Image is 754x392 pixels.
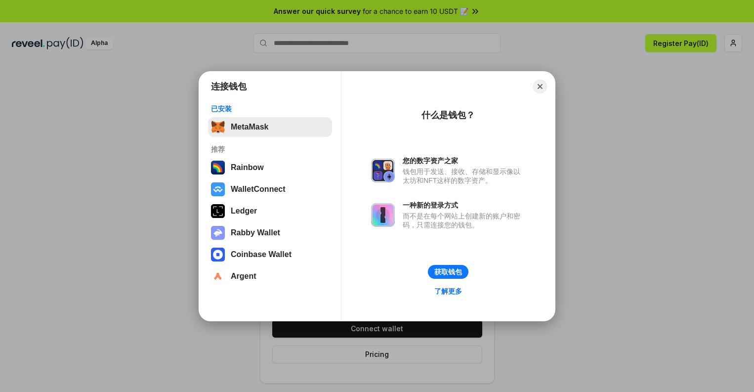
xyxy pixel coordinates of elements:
div: Ledger [231,207,257,216]
button: WalletConnect [208,179,332,199]
button: MetaMask [208,117,332,137]
div: 什么是钱包？ [421,109,475,121]
button: Rainbow [208,158,332,177]
img: svg+xml,%3Csvg%20xmlns%3D%22http%3A%2F%2Fwww.w3.org%2F2000%2Fsvg%22%20fill%3D%22none%22%20viewBox... [371,159,395,182]
img: svg+xml,%3Csvg%20width%3D%22120%22%20height%3D%22120%22%20viewBox%3D%220%200%20120%20120%22%20fil... [211,161,225,174]
img: svg+xml,%3Csvg%20xmlns%3D%22http%3A%2F%2Fwww.w3.org%2F2000%2Fsvg%22%20fill%3D%22none%22%20viewBox... [371,203,395,227]
div: 了解更多 [434,287,462,296]
button: Ledger [208,201,332,221]
div: Argent [231,272,256,281]
div: 推荐 [211,145,329,154]
img: svg+xml,%3Csvg%20fill%3D%22none%22%20height%3D%2233%22%20viewBox%3D%220%200%2035%2033%22%20width%... [211,120,225,134]
div: 获取钱包 [434,267,462,276]
div: Coinbase Wallet [231,250,292,259]
img: svg+xml,%3Csvg%20xmlns%3D%22http%3A%2F%2Fwww.w3.org%2F2000%2Fsvg%22%20fill%3D%22none%22%20viewBox... [211,226,225,240]
div: 已安装 [211,104,329,113]
div: 钱包用于发送、接收、存储和显示像以太坊和NFT这样的数字资产。 [403,167,525,185]
h1: 连接钱包 [211,81,247,92]
button: Rabby Wallet [208,223,332,243]
img: svg+xml,%3Csvg%20width%3D%2228%22%20height%3D%2228%22%20viewBox%3D%220%200%2028%2028%22%20fill%3D... [211,182,225,196]
div: 一种新的登录方式 [403,201,525,210]
div: Rainbow [231,163,264,172]
button: Close [533,80,547,93]
button: Coinbase Wallet [208,245,332,264]
div: MetaMask [231,123,268,131]
img: svg+xml,%3Csvg%20width%3D%2228%22%20height%3D%2228%22%20viewBox%3D%220%200%2028%2028%22%20fill%3D... [211,269,225,283]
div: WalletConnect [231,185,286,194]
div: 您的数字资产之家 [403,156,525,165]
img: svg+xml,%3Csvg%20width%3D%2228%22%20height%3D%2228%22%20viewBox%3D%220%200%2028%2028%22%20fill%3D... [211,248,225,261]
div: 而不是在每个网站上创建新的账户和密码，只需连接您的钱包。 [403,212,525,229]
button: Argent [208,266,332,286]
button: 获取钱包 [428,265,468,279]
a: 了解更多 [428,285,468,298]
img: svg+xml,%3Csvg%20xmlns%3D%22http%3A%2F%2Fwww.w3.org%2F2000%2Fsvg%22%20width%3D%2228%22%20height%3... [211,204,225,218]
div: Rabby Wallet [231,228,280,237]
